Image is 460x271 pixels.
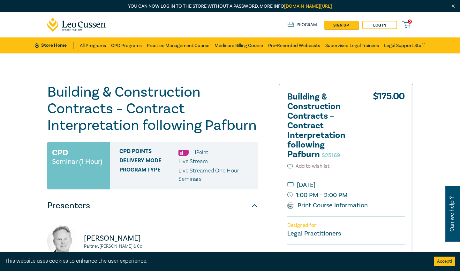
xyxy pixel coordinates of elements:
[287,180,405,190] small: [DATE]
[287,163,330,170] button: Add to wishlist
[287,222,405,228] p: Designed for
[287,190,405,200] small: 1:00 PM - 2:00 PM
[215,37,263,53] a: Medicare Billing Course
[408,20,412,24] span: 0
[434,257,455,266] button: Accept cookies
[35,42,73,49] a: Store Home
[84,233,149,243] p: [PERSON_NAME]
[288,21,317,28] a: Program
[287,201,368,210] a: Print Course Information
[47,84,258,134] h1: Building & Construction Contracts – Contract Interpretation following Pafburn
[119,148,178,156] span: CPD Points
[449,190,455,238] span: Can we help ?
[178,150,189,156] img: Substantive Law
[47,3,413,10] p: You can now log in to the store without a password. More info
[194,148,208,156] li: 1 Point
[52,158,102,165] small: Seminar (1 Hour)
[373,92,405,163] div: $ 175.00
[325,37,379,53] a: Supervised Legal Trainees
[287,229,341,238] small: Legal Practitioners
[119,157,178,166] span: Delivery Mode
[47,196,258,215] button: Presenters
[5,257,424,265] div: This website uses cookies to enhance the user experience.
[84,244,149,249] small: Partner, [PERSON_NAME] & Co
[147,37,209,53] a: Practice Management Course
[322,152,340,159] small: S25169
[324,21,358,29] a: sign up
[284,3,332,9] a: [DOMAIN_NAME][URL]
[450,4,456,9] img: Close
[80,37,106,53] a: All Programs
[384,37,425,53] a: Legal Support Staff
[47,225,79,257] img: https://s3.ap-southeast-2.amazonaws.com/leo-cussen-store-production-content/Contacts/Ross%20Donal...
[178,158,208,165] span: Live Stream
[362,21,397,29] a: Log in
[111,37,142,53] a: CPD Programs
[119,167,178,183] span: Program type
[268,37,320,53] a: Pre-Recorded Webcasts
[52,147,68,158] h3: CPD
[178,167,253,183] p: Live Streamed One Hour Seminars
[287,92,358,159] h2: Building & Construction Contracts – Contract Interpretation following Pafburn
